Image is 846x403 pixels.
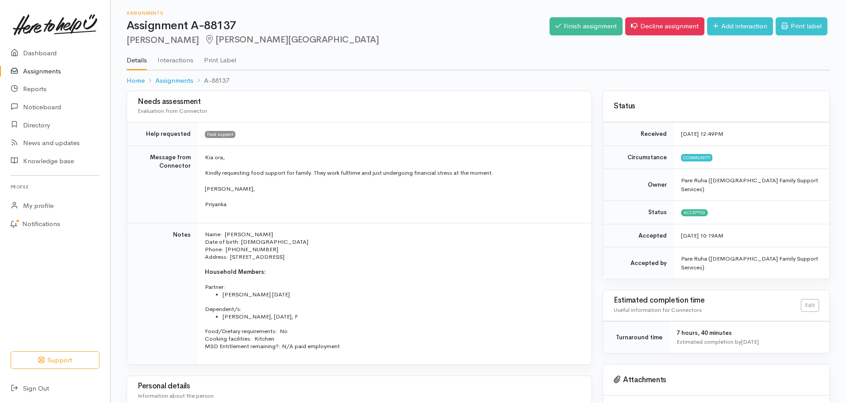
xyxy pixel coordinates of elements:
a: Print label [776,17,827,35]
span: [PERSON_NAME][GEOGRAPHIC_DATA] [204,34,379,45]
td: Accepted [603,224,674,247]
td: Owner [603,169,674,201]
li: A-88137 [193,76,229,86]
p: Dependent/s: [205,305,581,313]
h6: Profile [11,181,100,193]
td: Circumstance [603,146,674,169]
td: Accepted by [603,247,674,279]
time: [DATE] 10:19AM [681,232,723,239]
p: Kindly requesting food support for family. They work fulltime and just undergoing financial stres... [205,169,581,177]
h3: Estimated completion time [614,296,801,305]
time: [DATE] 12:49PM [681,130,723,138]
td: Received [603,123,674,146]
span: Information about the person [138,392,214,399]
a: Details [127,45,147,70]
h1: Assignment A-88137 [127,19,550,32]
a: Edit [801,299,819,312]
h6: Assignments [127,11,550,15]
span: 7 hours, 40 minutes [677,329,732,337]
div: Estimated completion by [677,338,819,346]
a: Finish assignment [550,17,623,35]
span: Household Members: [205,268,266,276]
span: Pare Ruha ([DEMOGRAPHIC_DATA] Family Support Services) [681,177,818,193]
time: [DATE] [741,338,759,345]
li: [PERSON_NAME], [DATE], F [223,313,581,320]
span: Useful information for Connectors [614,306,702,314]
h3: Attachments [614,376,819,384]
p: Food/Dietary requirements: No Cooking facilities: Kitchen [205,327,581,342]
span: Community [681,154,712,161]
a: Interactions [158,45,193,69]
a: Add interaction [707,17,773,35]
p: Priyanka [205,200,581,209]
td: Status [603,201,674,224]
a: Print Label [204,45,236,69]
p: Name: [PERSON_NAME] Date of birth: [DEMOGRAPHIC_DATA] Phone: [PHONE_NUMBER] [205,230,581,253]
nav: breadcrumb [127,70,830,91]
td: Turnaround time [603,322,669,353]
p: Partner: [205,283,581,291]
span: Accepted [681,209,708,216]
h3: Needs assessment [138,98,581,106]
button: Support [11,351,100,369]
p: [PERSON_NAME], [205,184,581,193]
td: Notes [127,223,198,365]
h3: Personal details [138,382,581,391]
a: Assignments [155,76,193,86]
p: Address: [STREET_ADDRESS] [205,253,581,261]
span: Food support [205,131,235,138]
a: Home [127,76,145,86]
p: Kia ora, [205,153,581,162]
td: Pare Ruha ([DEMOGRAPHIC_DATA] Family Support Services) [674,247,830,279]
h3: Status [614,102,819,111]
p: MSD Entitlement remaining?: N/A paid employment [205,342,581,350]
td: Help requested [127,123,198,146]
td: Message from Connector [127,146,198,223]
h2: [PERSON_NAME] [127,35,550,45]
li: [PERSON_NAME] [DATE] [223,291,581,298]
span: Evaluation from Connector [138,107,207,115]
a: Decline assignment [625,17,704,35]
